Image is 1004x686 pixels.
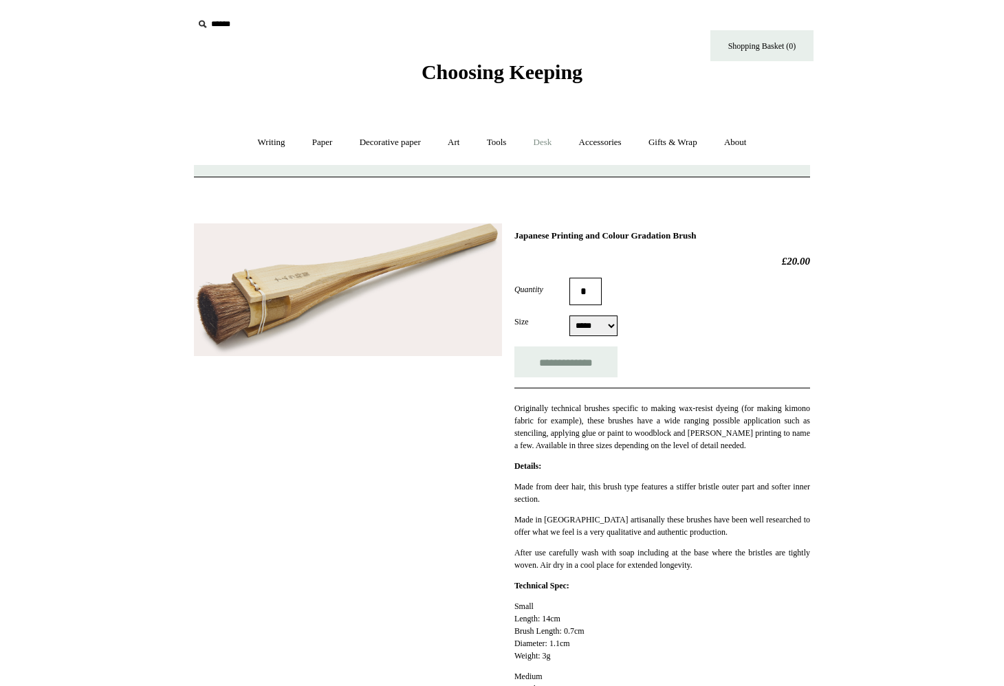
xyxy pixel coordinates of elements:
[514,581,569,590] strong: Technical Spec:
[422,60,582,83] span: Choosing Keeping
[514,461,541,471] strong: Details:
[521,124,565,161] a: Desk
[300,124,345,161] a: Paper
[636,124,710,161] a: Gifts & Wrap
[347,124,433,161] a: Decorative paper
[514,230,810,241] h1: Japanese Printing and Colour Gradation Brush
[514,255,810,267] h2: £20.00
[607,166,693,202] a: Scanlon Apparati
[514,546,810,571] p: After use carefully wash with soap including at the base where the bristles are tightly woven. Ai...
[311,166,366,202] a: Pen pots
[369,166,461,202] a: Boxes & archiving
[422,71,582,81] a: Choosing Keeping
[474,124,519,161] a: Tools
[516,166,604,202] a: Desk Accessories
[194,223,502,357] img: Japanese Printing and Colour Gradation Brush
[712,124,759,161] a: About
[245,124,298,161] a: Writing
[567,124,634,161] a: Accessories
[463,166,514,202] a: Folders
[710,30,814,61] a: Shopping Basket (0)
[514,316,569,328] label: Size
[435,124,472,161] a: Art
[514,600,810,662] p: Small Length: 14cm Brush Length: 0.7cm Diameter: 1.1cm Weight: 3g
[514,402,810,452] p: Originally technical brushes specific to making wax-resist dyeing (for making kimono fabric for e...
[514,480,810,505] p: Made from deer hair, this brush type features a stiffer bristle outer part and softer inner section.
[514,283,569,296] label: Quantity
[514,513,810,538] p: Made in [GEOGRAPHIC_DATA] artisanally these brushes have been well researched to offer what we fe...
